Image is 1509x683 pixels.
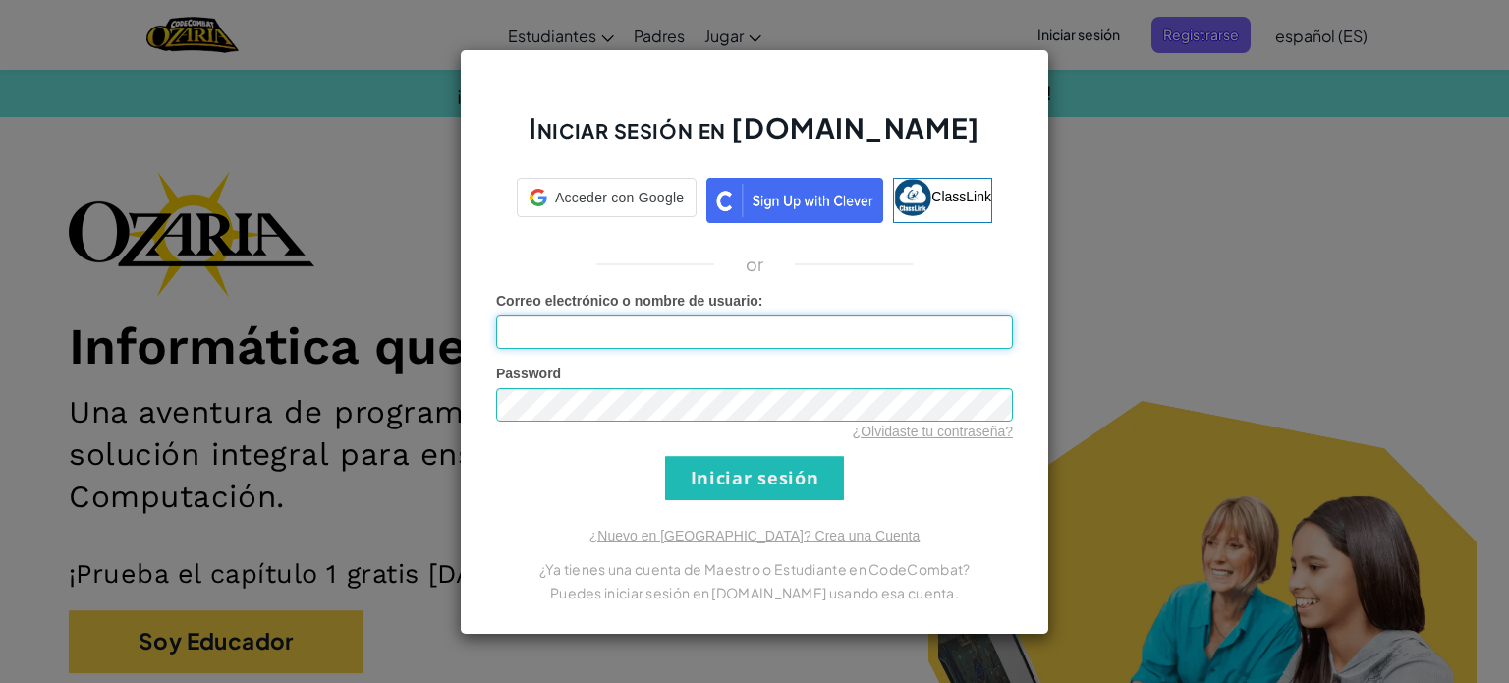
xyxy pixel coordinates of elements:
[496,291,763,311] label: :
[665,456,844,500] input: Iniciar sesión
[853,424,1013,439] a: ¿Olvidaste tu contraseña?
[496,366,561,381] span: Password
[706,178,883,223] img: clever_sso_button@2x.png
[517,178,697,223] a: Acceder con Google
[517,178,697,217] div: Acceder con Google
[589,528,920,543] a: ¿Nuevo en [GEOGRAPHIC_DATA]? Crea una Cuenta
[555,188,684,207] span: Acceder con Google
[496,557,1013,581] p: ¿Ya tienes una cuenta de Maestro o Estudiante en CodeCombat?
[496,581,1013,604] p: Puedes iniciar sesión en [DOMAIN_NAME] usando esa cuenta.
[496,109,1013,166] h2: Iniciar sesión en [DOMAIN_NAME]
[931,188,991,203] span: ClassLink
[746,253,764,276] p: or
[894,179,931,216] img: classlink-logo-small.png
[496,293,758,309] span: Correo electrónico o nombre de usuario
